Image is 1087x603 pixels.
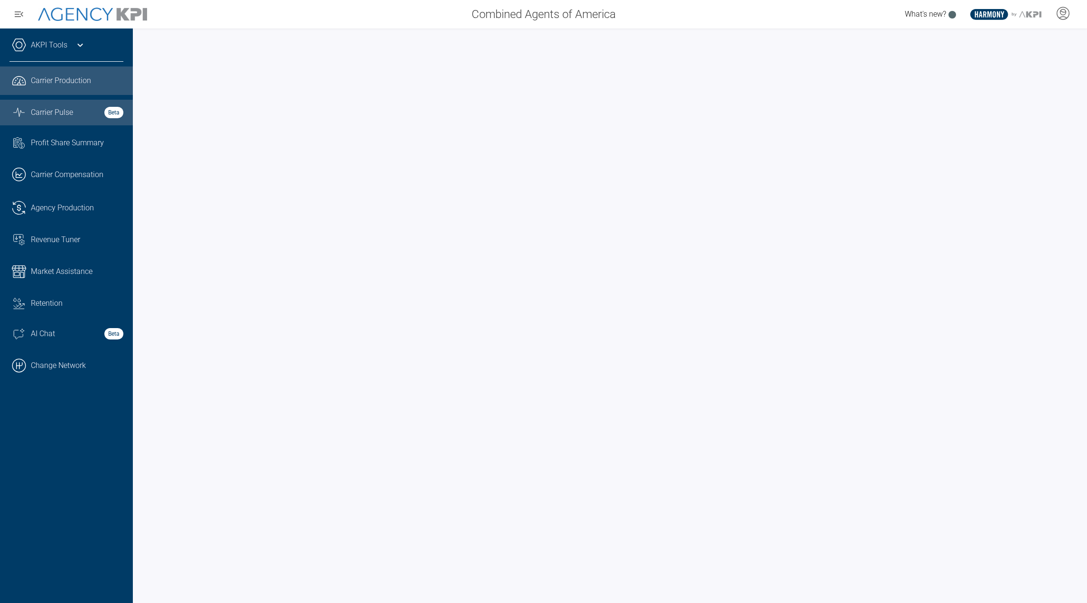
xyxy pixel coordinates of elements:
strong: Beta [104,107,123,118]
span: Carrier Compensation [31,169,103,180]
span: Revenue Tuner [31,234,80,245]
span: Carrier Pulse [31,107,73,118]
strong: Beta [104,328,123,339]
span: What's new? [905,9,946,19]
div: Retention [31,298,123,309]
span: AI Chat [31,328,55,339]
span: Carrier Production [31,75,91,86]
a: AKPI Tools [31,39,67,51]
span: Combined Agents of America [472,6,616,23]
span: Profit Share Summary [31,137,104,149]
span: Market Assistance [31,266,93,277]
img: AgencyKPI [38,8,147,21]
span: Agency Production [31,202,94,214]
